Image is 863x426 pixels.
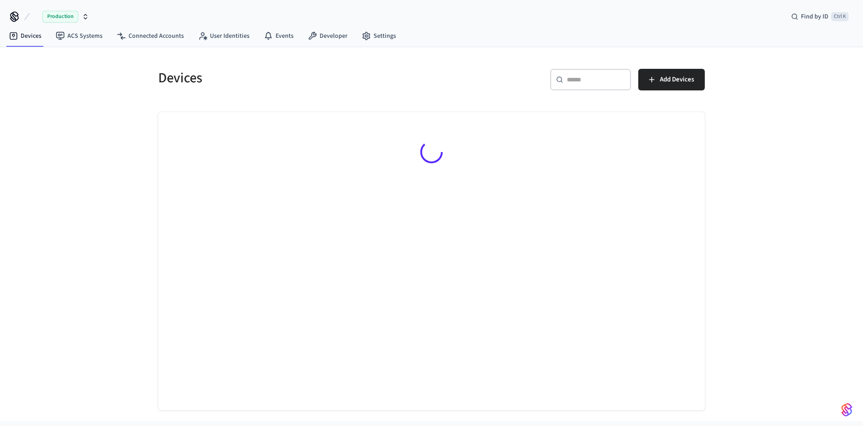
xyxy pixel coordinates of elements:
[660,74,694,85] span: Add Devices
[42,11,78,22] span: Production
[2,28,49,44] a: Devices
[831,12,849,21] span: Ctrl K
[801,12,828,21] span: Find by ID
[191,28,257,44] a: User Identities
[257,28,301,44] a: Events
[110,28,191,44] a: Connected Accounts
[355,28,403,44] a: Settings
[638,69,705,90] button: Add Devices
[841,403,852,417] img: SeamLogoGradient.69752ec5.svg
[49,28,110,44] a: ACS Systems
[784,9,856,25] div: Find by IDCtrl K
[301,28,355,44] a: Developer
[158,69,426,87] h5: Devices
